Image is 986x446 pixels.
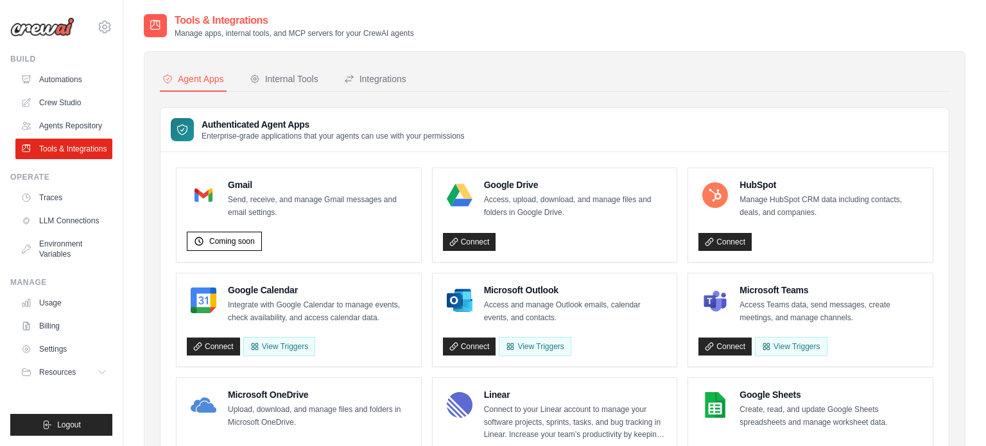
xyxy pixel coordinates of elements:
div: Build [10,54,112,64]
h4: Linear [484,388,667,401]
p: Integrate with Google Calendar to manage events, check availability, and access calendar data. [228,299,411,324]
div: Integrations [344,73,406,85]
p: Create, read, and update Google Sheets spreadsheets and manage worksheet data. [739,404,922,429]
a: Settings [15,339,112,359]
h4: HubSpot [739,178,922,191]
a: Tools & Integrations [15,139,112,159]
img: Gmail Logo [191,182,216,208]
span: Resources [39,367,76,377]
img: HubSpot Logo [702,182,728,208]
img: Microsoft OneDrive Logo [191,392,216,418]
img: Google Sheets Logo [702,392,728,418]
div: Manage [10,277,112,287]
div: Operate [10,172,112,182]
h4: Microsoft Teams [739,284,922,296]
h4: Google Calendar [228,284,411,296]
a: LLM Connections [15,210,112,231]
a: Agents Repository [15,116,112,136]
h4: Google Sheets [739,388,922,401]
a: Connect [187,338,240,356]
a: Connect [443,338,496,356]
a: Automations [15,69,112,90]
img: Google Calendar Logo [191,287,216,313]
button: Logout [10,414,112,436]
p: Upload, download, and manage files and folders in Microsoft OneDrive. [228,404,411,429]
p: Send, receive, and manage Gmail messages and email settings. [228,194,411,219]
a: Traces [15,187,112,208]
img: Linear Logo [447,392,472,418]
h2: Tools & Integrations [175,13,414,28]
span: Coming soon [209,236,255,246]
h4: Microsoft OneDrive [228,388,411,401]
p: Access Teams data, send messages, create meetings, and manage channels. [739,299,922,324]
img: Logo [10,17,74,37]
button: View Triggers [243,337,315,356]
p: Access, upload, download, and manage files and folders in Google Drive. [484,194,667,219]
p: Enterprise-grade applications that your agents can use with your permissions [202,131,465,141]
p: Connect to your Linear account to manage your software projects, sprints, tasks, and bug tracking... [484,404,667,442]
span: Logout [57,420,81,430]
p: Access and manage Outlook emails, calendar events, and contacts. [484,299,667,324]
: View Triggers [755,337,827,356]
button: Internal Tools [247,67,321,92]
a: Usage [15,293,112,313]
h3: Authenticated Agent Apps [202,118,465,131]
a: Connect [443,233,496,251]
button: Agent Apps [160,67,227,92]
a: Crew Studio [15,92,112,113]
a: Environment Variables [15,234,112,264]
h4: Microsoft Outlook [484,284,667,296]
img: Microsoft Outlook Logo [447,287,472,313]
p: Manage apps, internal tools, and MCP servers for your CrewAI agents [175,28,414,39]
a: Connect [698,233,752,251]
img: Microsoft Teams Logo [702,287,728,313]
div: Agent Apps [162,73,224,85]
: View Triggers [499,337,571,356]
button: Integrations [342,67,409,92]
p: Manage HubSpot CRM data including contacts, deals, and companies. [739,194,922,219]
div: Internal Tools [250,73,318,85]
a: Connect [698,338,752,356]
h4: Gmail [228,178,411,191]
img: Google Drive Logo [447,182,472,208]
a: Billing [15,316,112,336]
h4: Google Drive [484,178,667,191]
button: Resources [15,362,112,382]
